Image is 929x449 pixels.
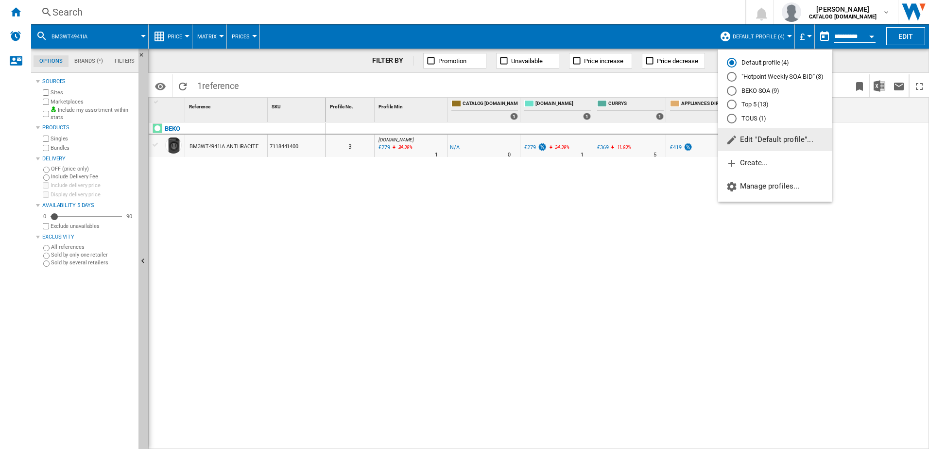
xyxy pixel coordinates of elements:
[727,100,824,109] md-radio-button: Top 5 (13)
[727,86,824,95] md-radio-button: BEKO SOA (9)
[727,58,824,68] md-radio-button: Default profile (4)
[727,72,824,82] md-radio-button: "Hotpoint Weekly SOA BID" (3)
[726,182,800,190] span: Manage profiles...
[726,135,813,144] span: Edit "Default profile"...
[726,158,768,167] span: Create...
[727,114,824,123] md-radio-button: TOUS (1)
